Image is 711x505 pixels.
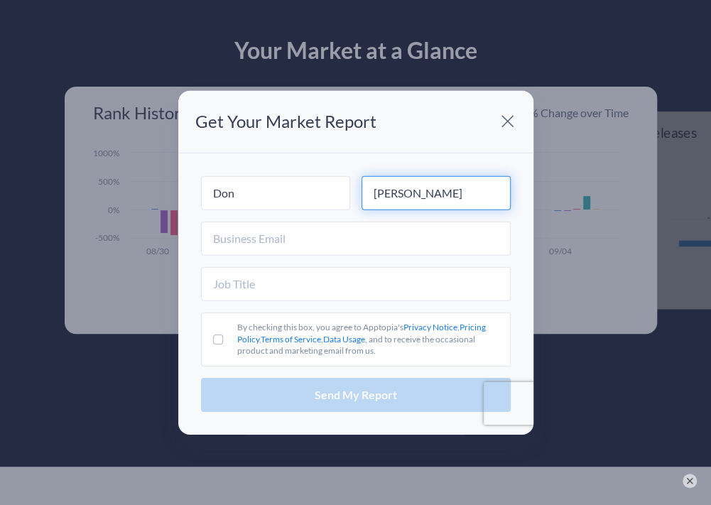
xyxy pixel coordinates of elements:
a: Terms of Service [261,333,321,344]
iframe: reCAPTCHA [484,382,666,425]
input: Business Email [201,222,511,256]
input: Last Name [362,176,511,210]
span: By checking this box, you agree to Apptopia's , , , , and to receive the occasional product and m... [237,322,486,357]
input: By checking this box, you agree to Apptopia'sPrivacy Notice,Pricing Policy,Terms of Service,Data ... [213,335,223,344]
input: First Name [201,176,350,210]
button: × [683,474,697,488]
a: Privacy Notice [403,322,457,332]
a: Pricing Policy [237,322,486,344]
input: Job Title [201,267,511,301]
a: Data Usage [323,333,365,344]
p: Get Your Market Report [195,112,376,131]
